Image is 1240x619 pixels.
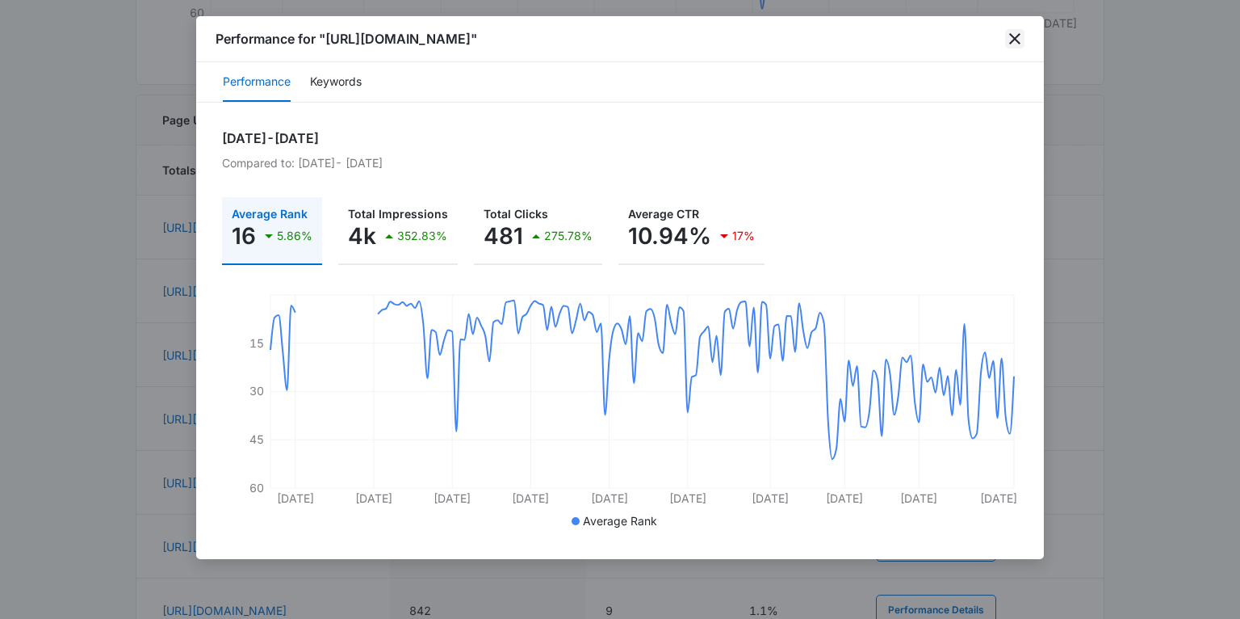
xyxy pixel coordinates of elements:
[42,42,178,55] div: Domain: [DOMAIN_NAME]
[628,223,711,249] p: 10.94%
[222,154,1018,171] p: Compared to: [DATE] - [DATE]
[348,223,376,249] p: 4k
[397,230,447,242] p: 352.83%
[900,491,937,505] tspan: [DATE]
[249,432,264,446] tspan: 45
[161,94,174,107] img: tab_keywords_by_traffic_grey.svg
[826,491,863,505] tspan: [DATE]
[44,94,57,107] img: tab_domain_overview_orange.svg
[216,29,477,48] h1: Performance for "[URL][DOMAIN_NAME]"
[544,230,593,242] p: 275.78%
[249,336,264,350] tspan: 15
[232,223,256,249] p: 16
[348,208,448,220] p: Total Impressions
[26,26,39,39] img: logo_orange.svg
[45,26,79,39] div: v 4.0.25
[249,481,264,495] tspan: 60
[232,208,312,220] p: Average Rank
[752,491,789,505] tspan: [DATE]
[512,491,549,505] tspan: [DATE]
[980,491,1017,505] tspan: [DATE]
[591,491,628,505] tspan: [DATE]
[484,208,593,220] p: Total Clicks
[628,208,755,220] p: Average CTR
[249,384,264,398] tspan: 30
[222,128,1018,148] h2: [DATE] - [DATE]
[277,230,312,242] p: 5.86%
[583,514,657,528] span: Average Rank
[355,491,392,505] tspan: [DATE]
[223,63,291,102] button: Performance
[61,95,145,106] div: Domain Overview
[277,491,314,505] tspan: [DATE]
[732,230,755,242] p: 17%
[1005,29,1024,48] button: close
[178,95,272,106] div: Keywords by Traffic
[669,491,706,505] tspan: [DATE]
[26,42,39,55] img: website_grey.svg
[310,63,362,102] button: Keywords
[484,223,523,249] p: 481
[434,491,471,505] tspan: [DATE]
